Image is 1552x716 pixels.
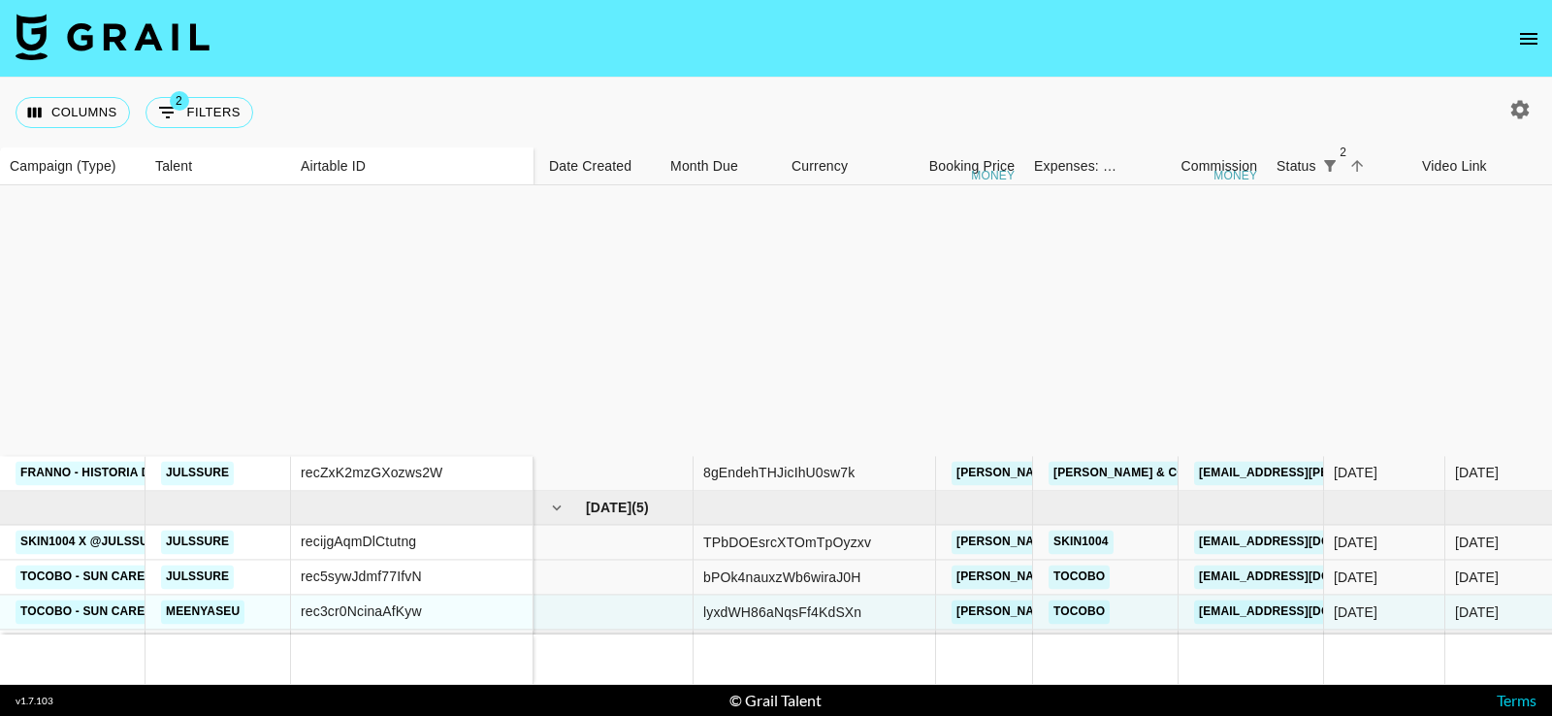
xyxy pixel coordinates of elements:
span: 2 [1334,143,1353,162]
a: [PERSON_NAME][EMAIL_ADDRESS][PERSON_NAME][DOMAIN_NAME] [952,601,1368,625]
button: open drawer [1509,19,1548,58]
div: Commission [1181,147,1258,185]
div: lyxdWH86aNqsFf4KdSXn [703,602,861,622]
button: Show filters [145,97,253,128]
button: Show filters [1316,152,1343,179]
a: Franno - Historia de Amor [16,461,202,485]
div: Currency [792,147,848,185]
div: 4/7/2025 [1334,568,1377,587]
div: Airtable ID [301,147,366,185]
span: [DATE] [586,499,631,518]
a: SKIN1004 [1049,531,1114,555]
a: TOCOBO [1049,566,1110,590]
a: TOCOBO - Sun Care Press Kit campaign [16,565,283,589]
a: [EMAIL_ADDRESS][DOMAIN_NAME] [1194,566,1411,590]
div: 17/7/2025 [1334,464,1377,483]
div: Status [1267,147,1412,185]
div: recijgAqmDlCtutng [301,533,416,552]
a: [EMAIL_ADDRESS][DOMAIN_NAME] [1194,531,1411,555]
img: Grail Talent [16,14,210,60]
a: julssure [161,530,234,554]
span: 2 [170,91,189,111]
div: Airtable ID [291,147,533,185]
div: Date Created [539,147,661,185]
div: rec3cr0NcinaAfKyw [301,602,422,622]
div: Talent [145,147,291,185]
button: Sort [1343,152,1371,179]
div: Status [1277,147,1316,185]
a: [PERSON_NAME] & Co LLC [1049,461,1217,485]
div: 2 active filters [1316,152,1343,179]
a: [PERSON_NAME][EMAIL_ADDRESS][PERSON_NAME][DOMAIN_NAME] [952,566,1368,590]
div: Date Created [549,147,631,185]
a: Terms [1497,691,1536,709]
a: TOCOBO - Sun Care Press Kit campaign [16,600,283,624]
div: Campaign (Type) [10,147,116,185]
div: bPOk4nauxzWb6wiraJ0H [703,568,861,587]
a: [EMAIL_ADDRESS][PERSON_NAME][DOMAIN_NAME] [1194,461,1510,485]
div: Jul '25 [1455,464,1499,483]
div: TPbDOEsrcXTOmTpOyzxv [703,533,871,552]
div: Booking Price [929,147,1015,185]
div: recZxK2mzGXozws2W [301,464,442,483]
div: Aug '25 [1455,602,1499,622]
div: Aug '25 [1455,568,1499,587]
div: money [1213,170,1257,181]
a: meenyaseu [161,600,244,624]
a: [EMAIL_ADDRESS][DOMAIN_NAME] [1194,601,1411,625]
a: [PERSON_NAME][EMAIL_ADDRESS][PERSON_NAME][DOMAIN_NAME] [952,461,1368,485]
div: © Grail Talent [729,691,822,710]
div: 8gEndehTHJicIhU0sw7k [703,464,855,483]
button: hide children [543,495,570,522]
div: Currency [782,147,879,185]
div: Expenses: Remove Commission? [1024,147,1121,185]
div: 18/7/2025 [1334,602,1377,622]
a: julssure [161,461,234,485]
div: money [971,170,1015,181]
div: Expenses: Remove Commission? [1034,147,1117,185]
div: v 1.7.103 [16,695,53,707]
a: SKIN1004 x @julssure First Collab [16,530,260,554]
div: Aug '25 [1455,533,1499,552]
div: Talent [155,147,192,185]
div: Video Link [1422,147,1487,185]
a: TOCOBO [1049,601,1110,625]
div: Month Due [661,147,782,185]
a: julssure [161,565,234,589]
div: rec5sywJdmf77IfvN [301,568,422,587]
div: Month Due [670,147,738,185]
span: ( 5 ) [631,499,649,518]
a: [PERSON_NAME][EMAIL_ADDRESS][PERSON_NAME][DOMAIN_NAME] [952,531,1368,555]
button: Select columns [16,97,130,128]
div: 25/6/2025 [1334,533,1377,552]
